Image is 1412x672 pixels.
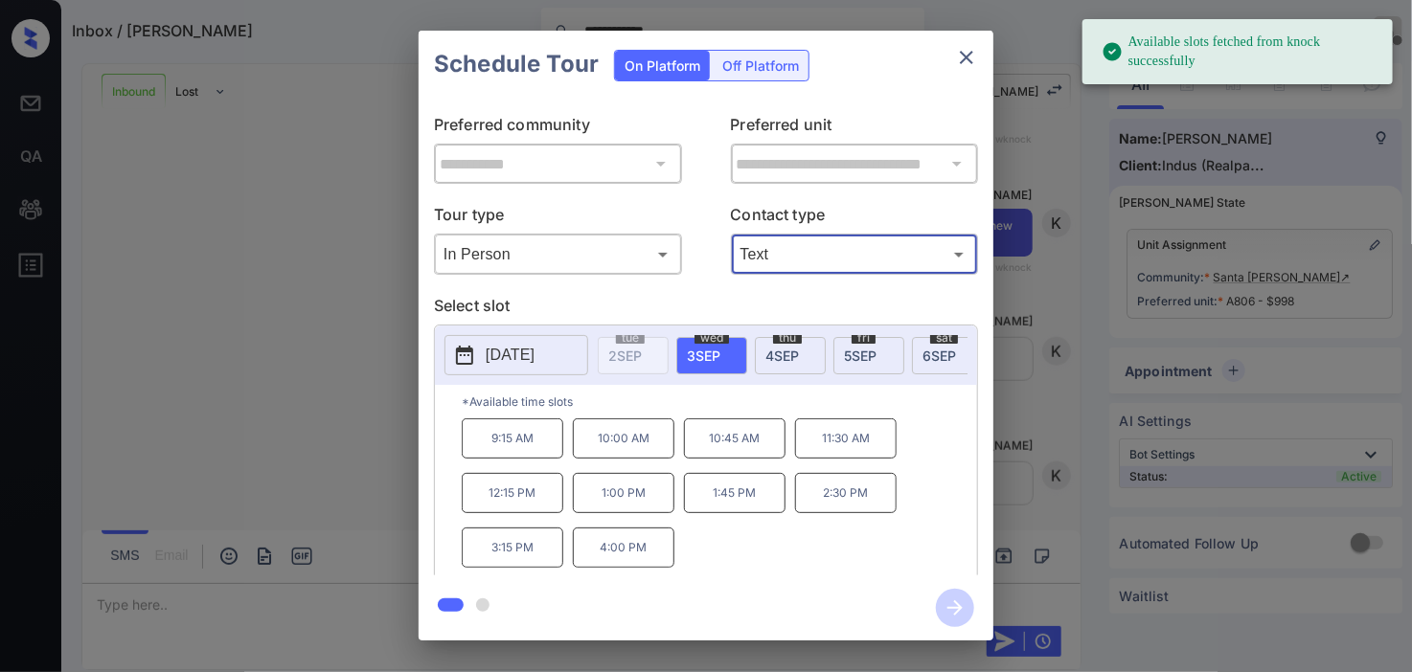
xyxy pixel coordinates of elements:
p: 12:15 PM [462,473,563,513]
h2: Schedule Tour [419,31,614,98]
span: 4 SEP [765,347,799,364]
div: Off Platform [713,51,808,80]
p: Contact type [731,203,979,234]
div: Text [736,238,974,270]
span: fri [852,332,876,344]
button: close [947,38,986,77]
button: btn-next [924,583,986,633]
div: date-select [912,337,983,374]
span: 5 SEP [844,347,877,364]
p: 9:15 AM [462,418,563,459]
p: 10:45 AM [684,418,786,459]
div: In Person [439,238,677,270]
span: 3 SEP [687,347,720,364]
div: date-select [676,337,747,374]
span: 6 SEP [922,347,956,364]
p: Tour type [434,203,682,234]
button: [DATE] [444,335,588,375]
p: *Available time slots [462,385,977,418]
div: Available slots fetched from knock successfully [1102,25,1378,78]
p: 2:30 PM [795,473,897,513]
div: date-select [833,337,904,374]
p: 3:15 PM [462,527,563,568]
p: [DATE] [486,344,535,367]
p: 1:45 PM [684,473,786,513]
p: 1:00 PM [573,473,674,513]
p: 11:30 AM [795,418,897,459]
div: On Platform [615,51,710,80]
p: Select slot [434,294,978,325]
div: date-select [755,337,826,374]
span: sat [930,332,958,344]
p: 10:00 AM [573,418,674,459]
p: 4:00 PM [573,527,674,568]
span: wed [695,332,729,344]
p: Preferred unit [731,113,979,144]
span: thu [773,332,802,344]
p: Preferred community [434,113,682,144]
